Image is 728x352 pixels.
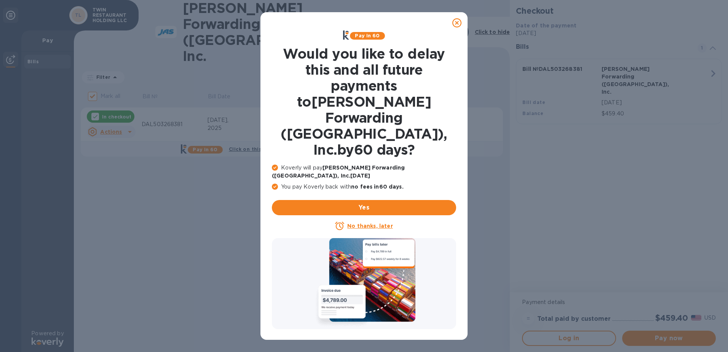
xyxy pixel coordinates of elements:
[351,184,403,190] b: no fees in 60 days .
[272,164,456,180] p: Koverly will pay
[272,200,456,215] button: Yes
[355,33,380,38] b: Pay in 60
[272,165,405,179] b: [PERSON_NAME] Forwarding ([GEOGRAPHIC_DATA]), Inc. [DATE]
[278,203,450,212] span: Yes
[347,223,393,229] u: No thanks, later
[272,46,456,158] h1: Would you like to delay this and all future payments to [PERSON_NAME] Forwarding ([GEOGRAPHIC_DAT...
[272,183,456,191] p: You pay Koverly back with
